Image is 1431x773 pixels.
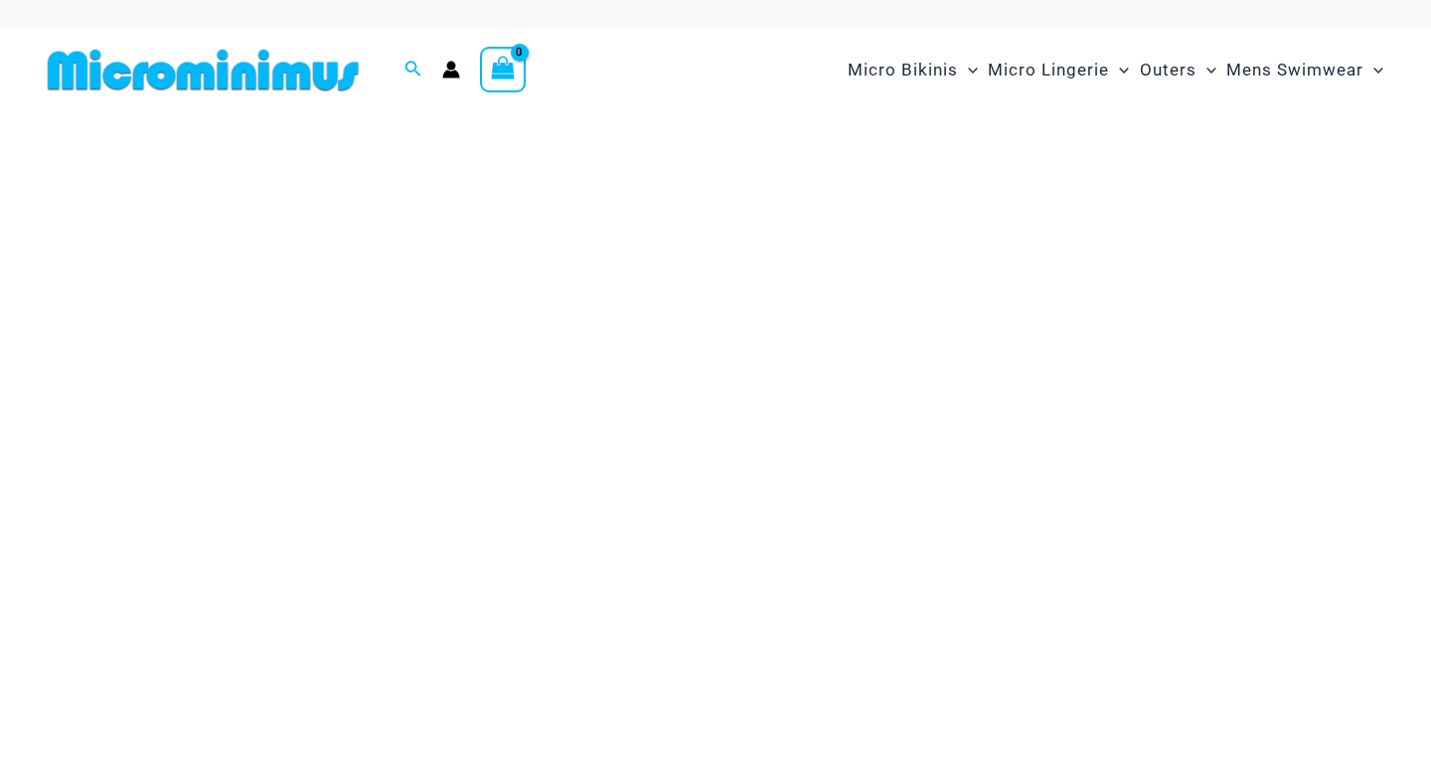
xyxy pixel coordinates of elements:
[848,45,958,95] span: Micro Bikinis
[1196,45,1216,95] span: Menu Toggle
[1140,45,1196,95] span: Outers
[404,58,422,82] a: Search icon link
[1226,45,1363,95] span: Mens Swimwear
[843,40,983,100] a: Micro BikinisMenu ToggleMenu Toggle
[958,45,978,95] span: Menu Toggle
[1109,45,1129,95] span: Menu Toggle
[840,37,1391,103] nav: Site Navigation
[1363,45,1383,95] span: Menu Toggle
[40,48,367,92] img: MM SHOP LOGO FLAT
[442,61,460,78] a: Account icon link
[983,40,1134,100] a: Micro LingerieMenu ToggleMenu Toggle
[1221,40,1388,100] a: Mens SwimwearMenu ToggleMenu Toggle
[480,47,526,92] a: View Shopping Cart, empty
[988,45,1109,95] span: Micro Lingerie
[1135,40,1221,100] a: OutersMenu ToggleMenu Toggle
